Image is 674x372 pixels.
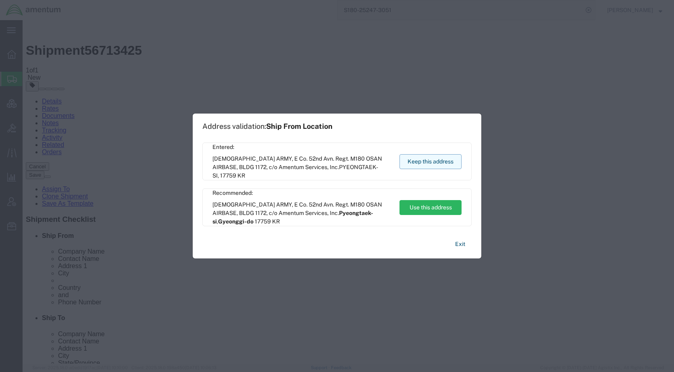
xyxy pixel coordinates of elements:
span: [DEMOGRAPHIC_DATA] ARMY, E Co. 52nd Avn. Regt. M180 OSAN AIRBASE, BLDG 1172, c/o Amentum Services... [212,200,392,226]
h1: Address validation: [202,122,333,131]
span: [DEMOGRAPHIC_DATA] ARMY, E Co. 52nd Avn. Regt. M180 OSAN AIRBASE, BLDG 1172, c/o Amentum Services... [212,155,392,180]
button: Use this address [399,200,462,215]
span: KR [237,172,245,179]
span: 17759 [220,172,236,179]
span: Entered: [212,143,392,151]
span: Gyeonggi-do [218,218,254,225]
button: Exit [449,237,472,251]
span: KR [272,218,280,225]
button: Keep this address [399,154,462,169]
span: Recommended: [212,189,392,197]
span: 17759 [255,218,271,225]
span: Ship From Location [266,122,333,130]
